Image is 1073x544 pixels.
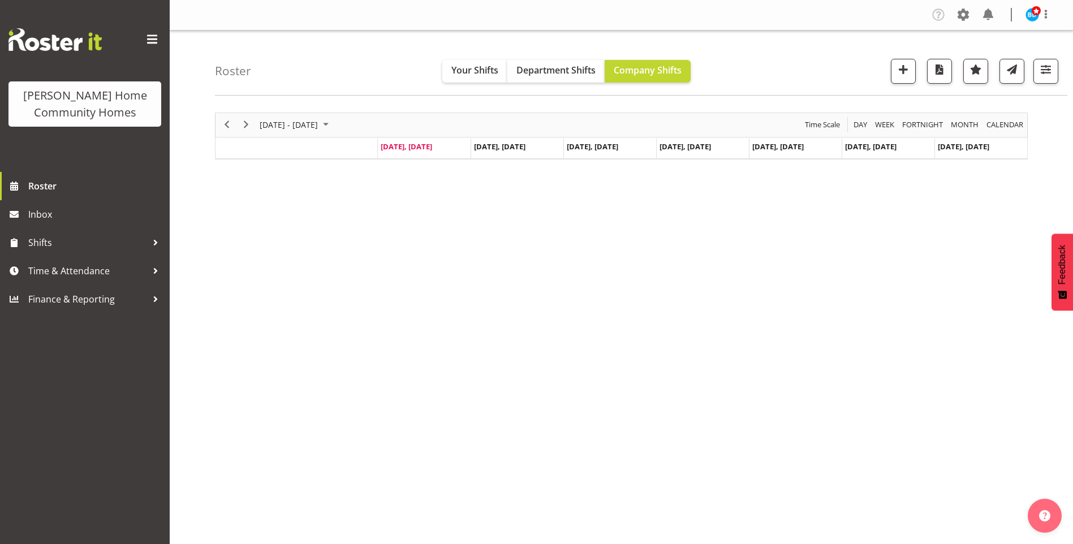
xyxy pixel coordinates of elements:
span: [DATE] - [DATE] [258,118,319,132]
div: August 11 - 17, 2025 [256,113,335,137]
span: calendar [985,118,1024,132]
h4: Roster [215,64,251,77]
span: [DATE], [DATE] [845,141,897,152]
button: Month [985,118,1025,132]
span: Department Shifts [516,64,596,76]
span: Feedback [1057,245,1067,284]
button: Timeline Week [873,118,897,132]
span: [DATE], [DATE] [752,141,804,152]
div: [PERSON_NAME] Home Community Homes [20,87,150,121]
button: Add a new shift [891,59,916,84]
span: Company Shifts [614,64,682,76]
button: Fortnight [900,118,945,132]
span: Day [852,118,868,132]
span: [DATE], [DATE] [938,141,989,152]
button: Previous [219,118,235,132]
button: Timeline Month [949,118,981,132]
span: Roster [28,178,164,195]
img: Rosterit website logo [8,28,102,51]
span: Time Scale [804,118,841,132]
span: [DATE], [DATE] [660,141,711,152]
button: Time Scale [803,118,842,132]
span: Fortnight [901,118,944,132]
button: Filter Shifts [1033,59,1058,84]
span: Your Shifts [451,64,498,76]
button: Next [239,118,254,132]
button: Download a PDF of the roster according to the set date range. [927,59,952,84]
div: next period [236,113,256,137]
span: [DATE], [DATE] [381,141,432,152]
span: Shifts [28,234,147,251]
img: help-xxl-2.png [1039,510,1050,521]
span: Month [950,118,980,132]
span: [DATE], [DATE] [474,141,525,152]
button: Your Shifts [442,60,507,83]
span: Finance & Reporting [28,291,147,308]
span: Week [874,118,895,132]
button: Company Shifts [605,60,691,83]
button: Department Shifts [507,60,605,83]
div: Timeline Week of August 11, 2025 [215,113,1028,159]
img: barbara-dunlop8515.jpg [1025,8,1039,21]
span: Inbox [28,206,164,223]
button: August 2025 [258,118,334,132]
button: Feedback - Show survey [1052,234,1073,310]
button: Timeline Day [852,118,869,132]
div: previous period [217,113,236,137]
span: [DATE], [DATE] [567,141,618,152]
span: Time & Attendance [28,262,147,279]
button: Highlight an important date within the roster. [963,59,988,84]
button: Send a list of all shifts for the selected filtered period to all rostered employees. [999,59,1024,84]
